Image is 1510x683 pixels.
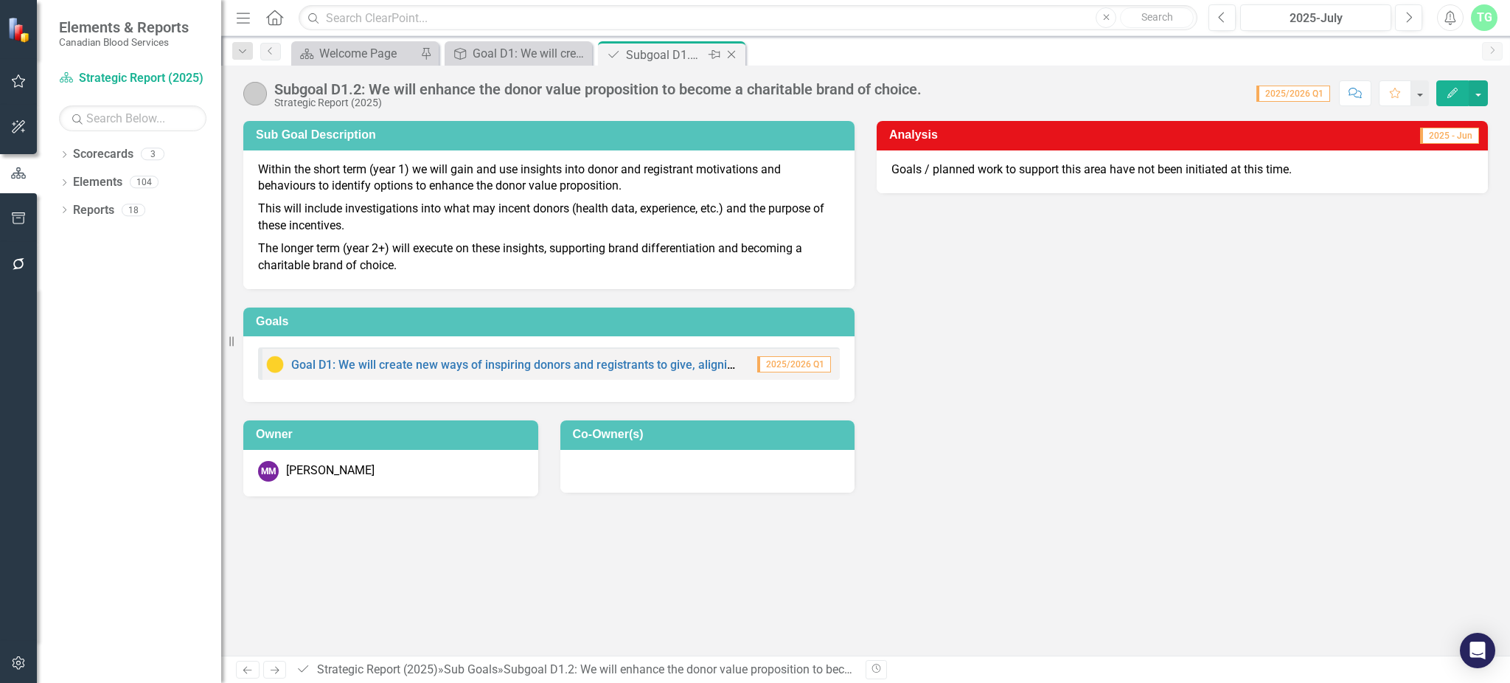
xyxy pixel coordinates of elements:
[73,146,133,163] a: Scorecards
[1420,128,1479,144] span: 2025 - Jun
[319,44,417,63] div: Welcome Page
[1471,4,1497,31] button: TG
[256,428,531,441] h3: Owner
[473,44,588,63] div: Goal D1: We will create new ways of inspiring donors and registrants to give, aligning their prof...
[258,162,840,198] p: Within the short term (year 1) we will gain and use insights into donor and registrant motivation...
[757,356,831,372] span: 2025/2026 Q1
[1120,7,1194,28] button: Search
[317,662,438,676] a: Strategic Report (2025)
[266,356,284,373] img: Caution
[258,238,840,274] p: The longer term (year 2+) will execute on these insights, supporting brand differentiation and be...
[122,204,145,216] div: 18
[1256,86,1330,102] span: 2025/2026 Q1
[286,462,375,479] div: [PERSON_NAME]
[59,105,206,131] input: Search Below...
[258,461,279,482] div: MM
[130,176,159,189] div: 104
[448,44,588,63] a: Goal D1: We will create new ways of inspiring donors and registrants to give, aligning their prof...
[1245,10,1386,27] div: 2025-July
[1460,633,1495,668] div: Open Intercom Messenger
[299,5,1197,31] input: Search ClearPoint...
[296,662,855,679] div: » »
[256,128,847,142] h3: Sub Goal Description
[274,97,922,108] div: Strategic Report (2025)
[258,198,840,238] p: This will include investigations into what may incent donors (health data, experience, etc.) and ...
[141,148,164,161] div: 3
[444,662,498,676] a: Sub Goals
[626,46,705,64] div: Subgoal D1.2: We will enhance the donor value proposition to become a charitable brand of choice.
[59,70,206,87] a: Strategic Report (2025)
[73,202,114,219] a: Reports
[59,36,189,48] small: Canadian Blood Services
[295,44,417,63] a: Welcome Page
[256,315,847,328] h3: Goals
[504,662,1018,676] div: Subgoal D1.2: We will enhance the donor value proposition to become a charitable brand of choice.
[573,428,848,441] h3: Co-Owner(s)
[891,162,1473,178] p: Goals / planned work to support this area have not been initiated at this time.
[291,358,1156,372] a: Goal D1: We will create new ways of inspiring donors and registrants to give, aligning their prof...
[7,16,33,42] img: ClearPoint Strategy
[243,82,267,105] img: No Information
[73,174,122,191] a: Elements
[274,81,922,97] div: Subgoal D1.2: We will enhance the donor value proposition to become a charitable brand of choice.
[59,18,189,36] span: Elements & Reports
[1141,11,1173,23] span: Search
[1240,4,1391,31] button: 2025-July
[889,128,1152,142] h3: Analysis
